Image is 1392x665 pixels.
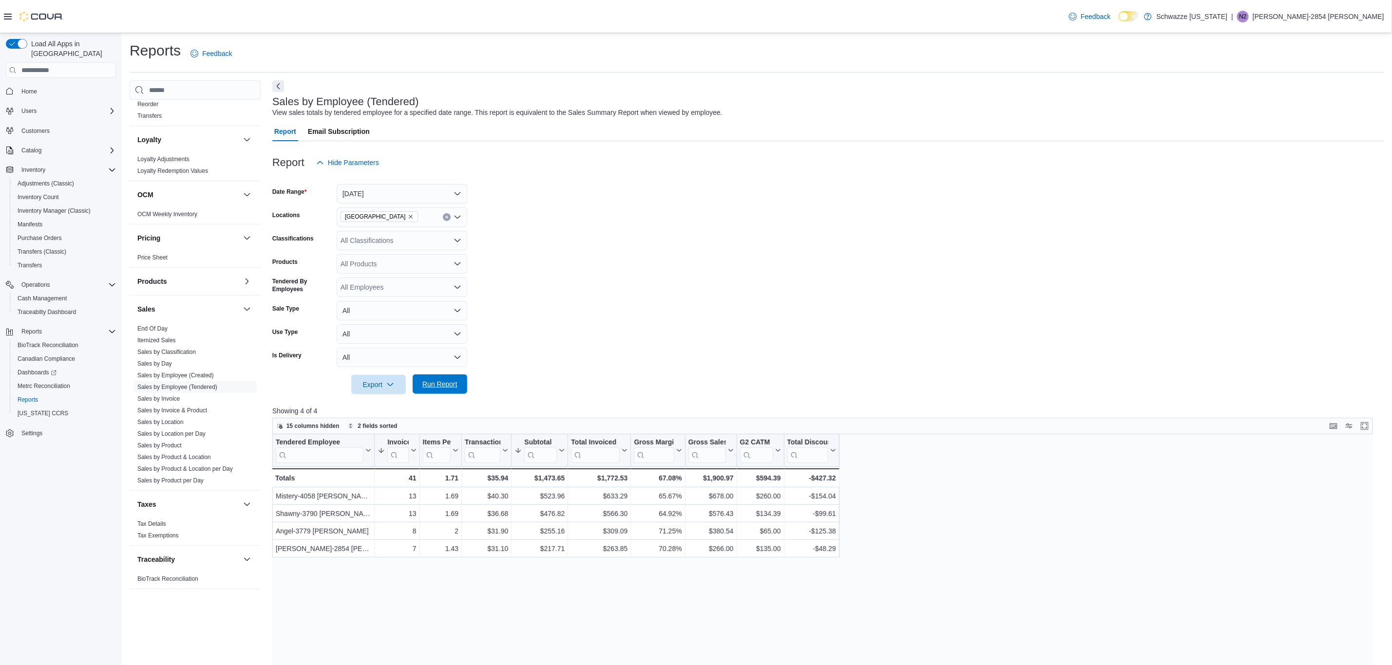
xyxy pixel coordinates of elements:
[571,438,620,463] div: Total Invoiced
[18,145,116,156] span: Catalog
[422,438,451,447] div: Items Per Transaction
[130,153,261,181] div: Loyalty
[378,472,416,484] div: 41
[378,490,416,502] div: 13
[137,167,208,175] span: Loyalty Redemption Values
[137,336,176,344] span: Itemized Sales
[137,372,214,379] a: Sales by Employee (Created)
[14,219,116,230] span: Manifests
[634,525,682,537] div: 71.25%
[19,12,63,21] img: Cova
[688,438,725,447] div: Gross Sales
[14,205,95,217] a: Inventory Manager (Classic)
[137,233,239,243] button: Pricing
[272,351,302,359] label: Is Delivery
[787,525,836,537] div: -$125.38
[6,80,116,465] nav: Complex example
[18,295,67,302] span: Cash Management
[241,134,253,146] button: Loyalty
[137,348,196,356] span: Sales by Classification
[351,375,406,394] button: Export
[10,231,120,245] button: Purchase Orders
[408,214,414,220] button: Remove EV10 Sunland Park from selection in this group
[465,472,508,484] div: $35.94
[14,191,116,203] span: Inventory Count
[276,438,363,463] div: Tendered Employee
[688,490,733,502] div: $678.00
[18,234,62,242] span: Purchase Orders
[18,369,57,376] span: Dashboards
[1231,11,1233,22] p: |
[276,508,371,519] div: Shawny-3790 [PERSON_NAME]
[21,147,41,154] span: Catalog
[337,348,467,367] button: All
[241,189,253,201] button: OCM
[14,380,74,392] a: Metrc Reconciliation
[10,190,120,204] button: Inventory Count
[634,438,674,463] div: Gross Margin
[27,39,116,58] span: Load All Apps in [GEOGRAPHIC_DATA]
[10,379,120,393] button: Metrc Reconciliation
[286,422,340,430] span: 15 columns hidden
[515,438,565,463] button: Subtotal
[341,211,418,222] span: EV10 Sunland Park
[18,164,116,176] span: Inventory
[465,490,508,502] div: $40.30
[634,543,682,554] div: 70.28%
[740,543,781,554] div: $135.00
[137,233,160,243] h3: Pricing
[1359,420,1371,432] button: Enter fullscreen
[1065,7,1114,26] a: Feedback
[10,259,120,272] button: Transfers
[21,88,37,95] span: Home
[137,254,168,261] span: Price Sheet
[740,525,781,537] div: $65.00
[14,380,116,392] span: Metrc Reconciliation
[18,382,70,390] span: Metrc Reconciliation
[18,326,116,337] span: Reports
[14,178,116,189] span: Adjustments (Classic)
[137,190,153,200] h3: OCM
[634,472,682,484] div: 67.08%
[454,260,461,268] button: Open list of options
[571,508,628,519] div: $566.30
[276,543,371,554] div: [PERSON_NAME]-2854 [PERSON_NAME]
[137,101,158,108] a: Reorder
[14,306,80,318] a: Traceabilty Dashboard
[137,442,182,449] a: Sales by Product
[18,105,116,117] span: Users
[137,465,233,472] a: Sales by Product & Location per Day
[787,438,828,447] div: Total Discount
[137,406,207,414] span: Sales by Invoice & Product
[413,374,467,394] button: Run Report
[10,406,120,420] button: [US_STATE] CCRS
[14,339,116,351] span: BioTrack Reconciliation
[18,427,46,439] a: Settings
[10,177,120,190] button: Adjustments (Classic)
[515,525,565,537] div: $255.16
[337,184,467,203] button: [DATE]
[137,430,206,438] span: Sales by Location per Day
[387,438,408,447] div: Invoices Sold
[1081,12,1110,21] span: Feedback
[276,438,363,447] div: Tendered Employee
[14,407,116,419] span: Washington CCRS
[130,573,261,589] div: Traceability
[787,438,828,463] div: Total Discount
[344,420,401,432] button: 2 fields sorted
[137,277,239,286] button: Products
[14,394,116,406] span: Reports
[137,210,197,218] span: OCM Weekly Inventory
[137,465,233,473] span: Sales by Product & Location per Day
[137,277,167,286] h3: Products
[740,490,781,502] div: $260.00
[18,248,66,256] span: Transfers (Classic)
[137,360,172,367] a: Sales by Day
[308,122,370,141] span: Email Subscription
[21,328,42,335] span: Reports
[137,325,168,332] span: End Of Day
[2,124,120,138] button: Customers
[241,276,253,287] button: Products
[18,355,75,363] span: Canadian Compliance
[328,158,379,167] span: Hide Parameters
